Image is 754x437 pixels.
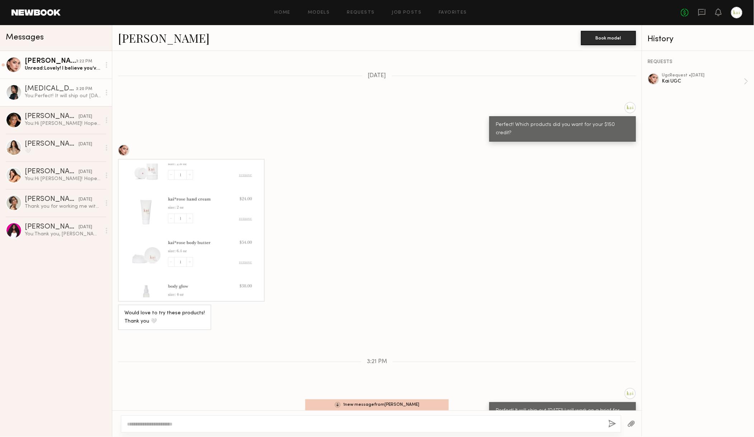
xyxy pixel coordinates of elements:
div: [DATE] [79,224,92,231]
div: 3:22 PM [76,58,92,65]
div: You: Perfect! It will ship out [DATE] :) Will work on a brief for you and will send by early next... [25,93,101,99]
a: [PERSON_NAME] [118,30,209,46]
div: 1 new message from [PERSON_NAME] [305,399,449,410]
div: ugc Request • [DATE] [662,73,744,78]
a: Favorites [439,10,467,15]
div: 3:20 PM [76,86,92,93]
div: Would love to try these products! Thank you 🤍 [124,309,205,326]
div: REQUESTS [648,60,748,65]
div: [MEDICAL_DATA][PERSON_NAME] [25,85,76,93]
div: 🤍 [25,148,101,155]
a: Requests [347,10,375,15]
div: Thank you for working me with! It was a pleasure (: [25,203,101,210]
div: Kai UGC [662,78,744,85]
div: Perfect! Which products did you want for your $150 credit? [496,121,630,137]
div: [DATE] [79,196,92,203]
div: [PERSON_NAME] [25,141,79,148]
div: [DATE] [79,113,92,120]
span: [DATE] [368,73,386,79]
div: You: Thank you, [PERSON_NAME]! Pleasure to work with you. [25,231,101,238]
div: [PERSON_NAME] [25,196,79,203]
div: [PERSON_NAME] [25,58,76,65]
div: History [648,35,748,43]
div: You: Hi [PERSON_NAME]! Hope you are doing well! Reaching out to explore opportunities to create o... [25,120,101,127]
div: Perfect! It will ship out [DATE]! I will work on a brief for you and send it [DATE] or early next... [496,407,630,423]
span: Messages [6,33,44,42]
div: [DATE] [79,169,92,175]
div: Unread: Lovely! I believe you’ve already sent the brief and aesthetic guidelines, they look great... [25,65,101,72]
div: [PERSON_NAME] [25,168,79,175]
div: [PERSON_NAME] [25,224,79,231]
a: Home [275,10,291,15]
button: Book model [581,31,636,45]
span: 3:21 PM [367,359,387,365]
a: Models [308,10,330,15]
div: You: Hi [PERSON_NAME]! Hope you are doing well! Reaching out to explore opportunities to create o... [25,175,101,182]
a: ugcRequest •[DATE]Kai UGC [662,73,748,90]
div: [PERSON_NAME] [25,113,79,120]
a: Job Posts [392,10,422,15]
div: [DATE] [79,141,92,148]
a: Book model [581,34,636,41]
